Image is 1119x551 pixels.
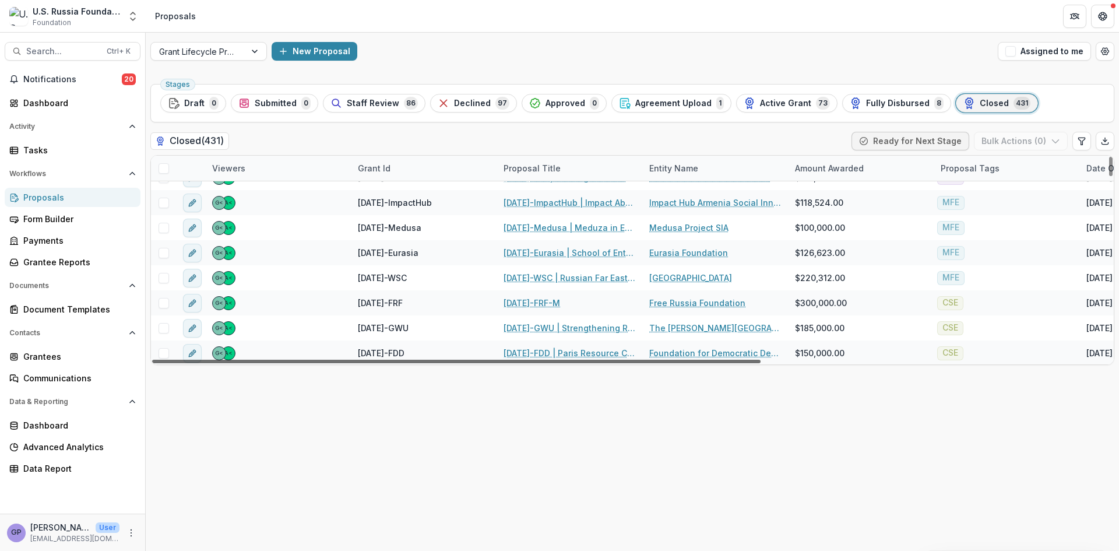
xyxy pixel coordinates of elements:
div: Gennady Podolny <gpodolny@usrf.us> [215,350,223,356]
div: Ctrl + K [104,45,133,58]
span: Declined [454,99,491,108]
div: Alan Griffin <alan.griffin@usrf.us> [224,300,233,306]
a: Dashboard [5,93,140,113]
a: Form Builder [5,209,140,229]
button: Open Documents [5,276,140,295]
button: edit [183,219,202,237]
div: Advanced Analytics [23,441,131,453]
div: Alan Griffin <alan.griffin@usrf.us> [224,325,233,331]
button: edit [183,294,202,313]
span: Search... [26,47,100,57]
div: Amount Awarded [788,156,934,181]
div: Grantee Reports [23,256,131,268]
button: Open table manager [1096,42,1114,61]
a: [DATE]-Eurasia | School of Entrepreneurship and Leadership (SEAL) Initiative [504,247,635,259]
a: Dashboard [5,416,140,435]
div: [DATE] [1086,247,1113,259]
span: 0 [301,97,311,110]
a: [DATE]-Medusa | Meduza in English [504,222,635,234]
div: [DATE] [1086,322,1113,334]
span: $300,000.00 [795,297,847,309]
span: 97 [495,97,509,110]
a: Document Templates [5,300,140,319]
a: Impact Hub Armenia Social Innovation Development [649,196,781,209]
span: Foundation [33,17,71,28]
span: Agreement Upload [635,99,712,108]
a: Eurasia Foundation [649,247,728,259]
button: edit [183,269,202,287]
button: Draft0 [160,94,226,113]
span: Notifications [23,75,122,85]
span: Active Grant [760,99,811,108]
div: Alan Griffin <alan.griffin@usrf.us> [224,225,233,231]
span: $126,623.00 [795,247,845,259]
div: Proposal Tags [934,162,1007,174]
button: Edit table settings [1072,132,1091,150]
span: [DATE]-GWU [358,322,409,334]
div: U.S. Russia Foundation [33,5,120,17]
button: Export table data [1096,132,1114,150]
a: [DATE]-WSC | Russian Far East Salmon Biodiversity Partnership [504,272,635,284]
a: Tasks [5,141,140,160]
button: Assigned to me [998,42,1091,61]
div: Gennady Podolny <gpodolny@usrf.us> [215,300,223,306]
a: The [PERSON_NAME][GEOGRAPHIC_DATA][US_STATE] [649,322,781,334]
button: Get Help [1091,5,1114,28]
div: Document Templates [23,303,131,315]
a: [GEOGRAPHIC_DATA] [649,272,732,284]
button: edit [183,194,202,212]
button: Fully Disbursed8 [842,94,951,113]
div: Dashboard [23,97,131,109]
div: Entity Name [642,156,788,181]
button: Open Workflows [5,164,140,183]
div: Gennady Podolny <gpodolny@usrf.us> [215,275,223,281]
span: [DATE]-FRF [358,297,403,309]
div: Proposal Title [497,162,568,174]
span: Staff Review [347,99,399,108]
button: Submitted0 [231,94,318,113]
button: edit [183,244,202,262]
button: Open Activity [5,117,140,136]
div: Viewers [205,156,351,181]
div: Grantees [23,350,131,363]
button: Closed431 [956,94,1038,113]
p: User [96,522,119,533]
a: Foundation for Democratic Development for Russie Libertes and the [PERSON_NAME] Institute [649,347,781,359]
div: Amount Awarded [788,162,871,174]
a: Proposals [5,188,140,207]
button: edit [183,319,202,338]
div: Proposal Title [497,156,642,181]
span: Fully Disbursed [866,99,930,108]
span: 431 [1014,97,1030,110]
a: Grantees [5,347,140,366]
span: 0 [590,97,599,110]
div: [DATE] [1086,297,1113,309]
div: Gennady Podolny <gpodolny@usrf.us> [215,200,223,206]
span: [DATE]-ImpactHub [358,196,432,209]
span: $118,524.00 [795,196,843,209]
span: 73 [816,97,830,110]
div: Gennady Podolny <gpodolny@usrf.us> [215,225,223,231]
div: Proposal Tags [934,156,1079,181]
a: Free Russia Foundation [649,297,745,309]
a: Grantee Reports [5,252,140,272]
span: 86 [404,97,418,110]
span: Submitted [255,99,297,108]
span: 8 [934,97,944,110]
div: [DATE] [1086,272,1113,284]
span: Closed [980,99,1009,108]
button: Ready for Next Stage [851,132,969,150]
div: [DATE] [1086,222,1113,234]
button: Partners [1063,5,1086,28]
button: Bulk Actions (0) [974,132,1068,150]
div: Grant Id [351,156,497,181]
span: $100,000.00 [795,222,845,234]
img: U.S. Russia Foundation [9,7,28,26]
button: Approved0 [522,94,607,113]
button: New Proposal [272,42,357,61]
p: [EMAIL_ADDRESS][DOMAIN_NAME] [30,534,119,544]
